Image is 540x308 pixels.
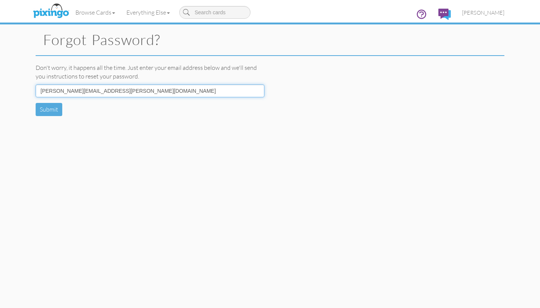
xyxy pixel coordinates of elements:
[462,9,504,16] span: [PERSON_NAME]
[456,3,510,22] a: [PERSON_NAME]
[121,3,175,22] a: Everything Else
[31,2,71,21] img: pixingo logo
[70,3,121,22] a: Browse Cards
[438,9,451,20] img: comments.svg
[43,32,504,48] h1: Forgot Password?
[36,85,264,97] input: Email or User Id
[36,63,264,81] p: Don't worry, it happens all the time. Just enter your email address below and we'll send you inst...
[36,103,62,116] button: Submit
[179,6,250,19] input: Search cards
